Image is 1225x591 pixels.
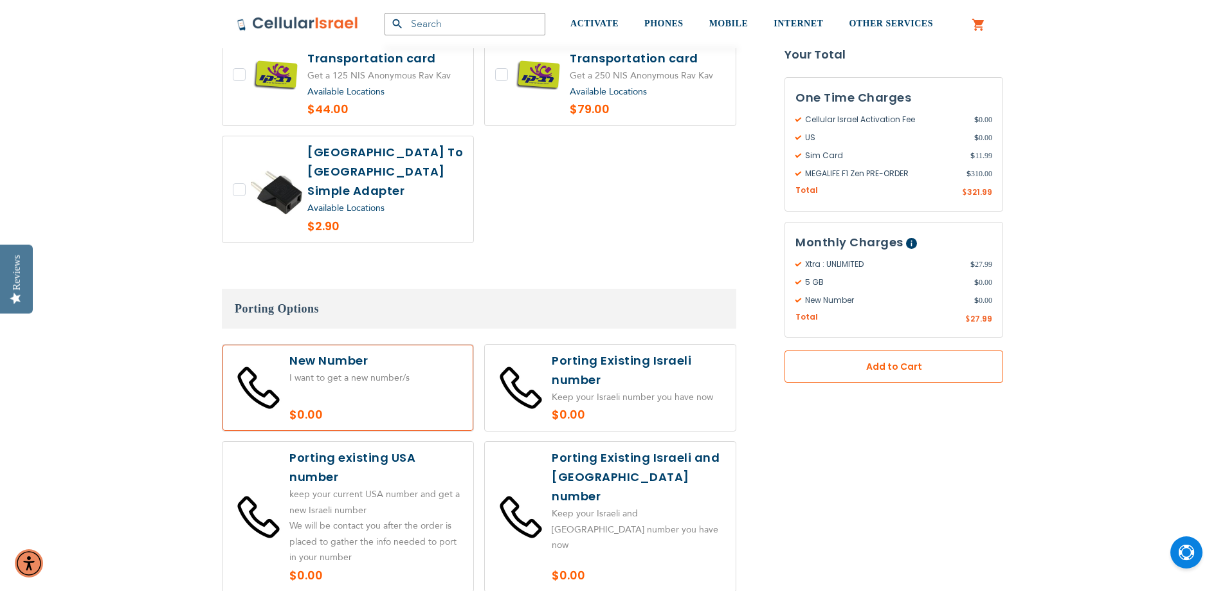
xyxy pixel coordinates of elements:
span: $ [966,168,971,179]
h3: One Time Charges [795,88,992,107]
span: Xtra : UNLIMITED [795,259,970,270]
span: 5 GB [795,277,974,288]
a: Available Locations [570,86,647,98]
span: Total [795,311,818,323]
span: $ [965,314,970,325]
a: Available Locations [307,202,385,214]
span: 0.00 [974,114,992,125]
span: Sim Card [795,150,970,161]
span: Help [906,238,917,249]
span: Cellular Israel Activation Fee [795,114,974,125]
span: 27.99 [970,259,992,270]
div: Accessibility Menu [15,549,43,577]
input: Search [385,13,545,35]
span: $ [962,187,967,199]
span: New Number [795,295,974,306]
img: Cellular Israel Logo [237,16,359,32]
span: $ [974,114,979,125]
a: Available Locations [307,86,385,98]
span: ACTIVATE [570,19,619,28]
span: 0.00 [974,295,992,306]
span: Total [795,185,818,197]
span: MEGALIFE F1 Zen PRE-ORDER [795,168,966,179]
span: OTHER SERVICES [849,19,933,28]
span: Add to Cart [827,360,961,374]
span: INTERNET [774,19,823,28]
span: $ [974,295,979,306]
span: 27.99 [970,313,992,324]
span: 11.99 [970,150,992,161]
span: $ [970,150,975,161]
span: $ [970,259,975,270]
span: 321.99 [967,186,992,197]
span: Monthly Charges [795,234,903,250]
span: MOBILE [709,19,749,28]
button: Add to Cart [785,350,1003,383]
span: 310.00 [966,168,992,179]
span: 0.00 [974,277,992,288]
span: US [795,132,974,143]
div: Reviews [11,255,23,290]
span: 0.00 [974,132,992,143]
span: $ [974,277,979,288]
span: $ [974,132,979,143]
span: Porting Options [235,302,319,315]
strong: Your Total [785,45,1003,64]
span: PHONES [644,19,684,28]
